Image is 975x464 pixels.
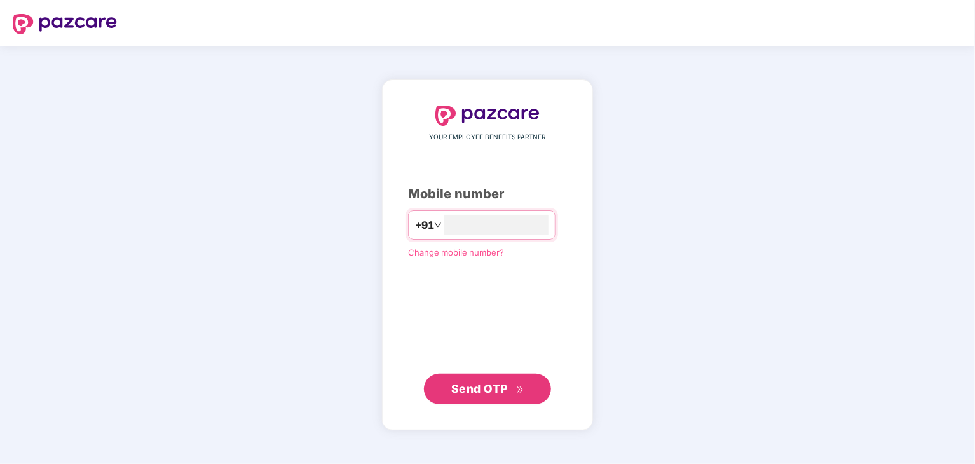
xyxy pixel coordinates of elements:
[408,247,504,257] a: Change mobile number?
[13,14,117,34] img: logo
[415,217,434,233] span: +91
[430,132,546,142] span: YOUR EMPLOYEE BENEFITS PARTNER
[435,106,540,126] img: logo
[451,382,508,395] span: Send OTP
[408,184,567,204] div: Mobile number
[516,386,524,394] span: double-right
[434,221,442,229] span: down
[424,374,551,404] button: Send OTPdouble-right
